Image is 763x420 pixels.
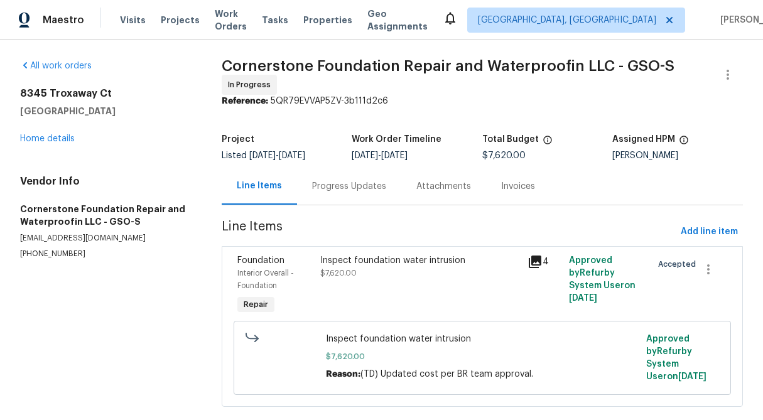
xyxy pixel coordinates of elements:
[20,105,192,117] h5: [GEOGRAPHIC_DATA]
[360,370,533,379] span: (TD) Updated cost per BR team approval.
[482,135,539,144] h5: Total Budget
[658,258,701,271] span: Accepted
[237,269,294,289] span: Interior Overall - Foundation
[239,298,273,311] span: Repair
[222,97,268,105] b: Reference:
[262,16,288,24] span: Tasks
[161,14,200,26] span: Projects
[569,294,597,303] span: [DATE]
[43,14,84,26] span: Maestro
[320,254,520,267] div: Inspect foundation water intrusion
[215,8,247,33] span: Work Orders
[20,134,75,143] a: Home details
[326,350,639,363] span: $7,620.00
[228,78,276,91] span: In Progress
[482,151,526,160] span: $7,620.00
[20,233,192,244] p: [EMAIL_ADDRESS][DOMAIN_NAME]
[612,151,743,160] div: [PERSON_NAME]
[237,256,284,265] span: Foundation
[612,135,675,144] h5: Assigned HPM
[222,58,674,73] span: Cornerstone Foundation Repair and Waterproofin LLC - GSO-S
[222,220,676,244] span: Line Items
[678,372,706,381] span: [DATE]
[646,335,706,381] span: Approved by Refurby System User on
[367,8,428,33] span: Geo Assignments
[676,220,743,244] button: Add line item
[279,151,305,160] span: [DATE]
[222,151,305,160] span: Listed
[569,256,636,303] span: Approved by Refurby System User on
[20,203,192,228] h5: Cornerstone Foundation Repair and Waterproofin LLC - GSO-S
[679,135,689,151] span: The hpm assigned to this work order.
[528,254,561,269] div: 4
[303,14,352,26] span: Properties
[381,151,408,160] span: [DATE]
[352,135,441,144] h5: Work Order Timeline
[352,151,408,160] span: -
[326,370,360,379] span: Reason:
[20,87,192,100] h2: 8345 Troxaway Ct
[501,180,535,193] div: Invoices
[478,14,656,26] span: [GEOGRAPHIC_DATA], [GEOGRAPHIC_DATA]
[681,224,738,240] span: Add line item
[326,333,639,345] span: Inspect foundation water intrusion
[120,14,146,26] span: Visits
[222,135,254,144] h5: Project
[249,151,305,160] span: -
[20,175,192,188] h4: Vendor Info
[543,135,553,151] span: The total cost of line items that have been proposed by Opendoor. This sum includes line items th...
[20,249,192,259] p: [PHONE_NUMBER]
[416,180,471,193] div: Attachments
[320,269,357,277] span: $7,620.00
[352,151,378,160] span: [DATE]
[222,95,743,107] div: 5QR79EVVAP5ZV-3b111d2c6
[20,62,92,70] a: All work orders
[237,180,282,192] div: Line Items
[312,180,386,193] div: Progress Updates
[249,151,276,160] span: [DATE]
